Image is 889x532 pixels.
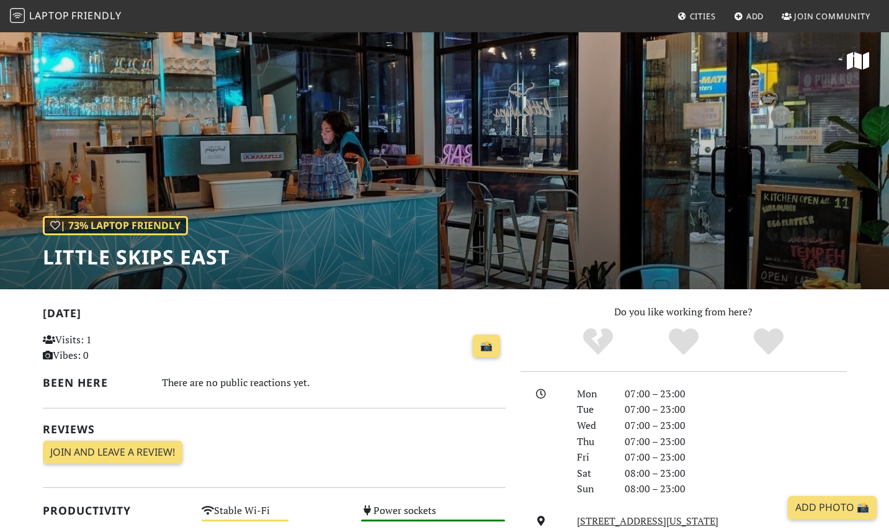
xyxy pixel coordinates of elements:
[43,376,148,389] h2: Been here
[473,335,500,358] a: 📸
[617,481,854,497] div: 08:00 – 23:00
[71,9,121,22] span: Friendly
[746,11,764,22] span: Add
[570,434,617,450] div: Thu
[570,449,617,466] div: Fri
[354,502,513,531] div: Power sockets
[43,332,187,364] p: Visits: 1 Vibes: 0
[570,386,617,402] div: Mon
[43,307,506,325] h2: [DATE]
[10,6,122,27] a: LaptopFriendly LaptopFriendly
[29,9,69,22] span: Laptop
[43,245,230,269] h1: Little Skips East
[641,327,726,358] div: Yes
[729,5,769,27] a: Add
[43,504,187,517] h2: Productivity
[162,374,506,392] div: There are no public reactions yet.
[617,449,854,466] div: 07:00 – 23:00
[555,327,641,358] div: No
[43,216,188,236] div: | 73% Laptop Friendly
[570,418,617,434] div: Wed
[43,423,506,436] h2: Reviews
[788,496,877,520] a: Add Photo 📸
[570,481,617,497] div: Sun
[10,8,25,23] img: LaptopFriendly
[617,418,854,434] div: 07:00 – 23:00
[570,402,617,418] div: Tue
[617,386,854,402] div: 07:00 – 23:00
[672,5,721,27] a: Cities
[570,466,617,482] div: Sat
[617,402,854,418] div: 07:00 – 23:00
[690,11,716,22] span: Cities
[726,327,811,358] div: Definitely!
[794,11,870,22] span: Join Community
[617,466,854,482] div: 08:00 – 23:00
[43,441,182,464] a: Join and leave a review!
[777,5,875,27] a: Join Community
[577,514,718,528] a: [STREET_ADDRESS][US_STATE]
[617,434,854,450] div: 07:00 – 23:00
[520,304,847,320] p: Do you like working from here?
[194,502,354,531] div: Stable Wi-Fi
